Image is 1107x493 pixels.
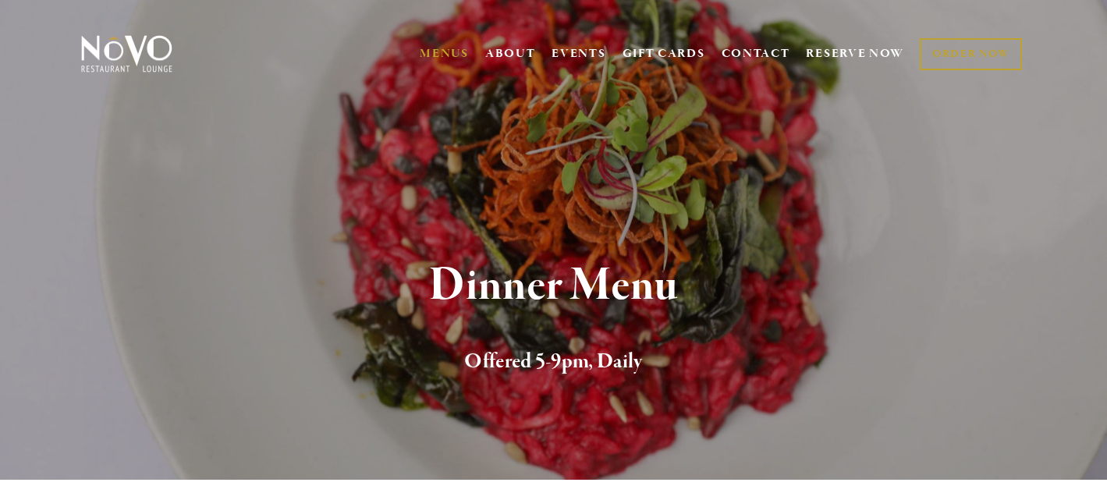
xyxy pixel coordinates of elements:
[552,46,605,62] a: EVENTS
[806,39,904,69] a: RESERVE NOW
[420,46,469,62] a: MENUS
[107,261,1001,311] h1: Dinner Menu
[485,46,536,62] a: ABOUT
[78,34,176,73] img: Novo Restaurant &amp; Lounge
[623,39,705,69] a: GIFT CARDS
[722,39,790,69] a: CONTACT
[920,38,1022,70] a: ORDER NOW
[107,346,1001,378] h2: Offered 5-9pm, Daily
